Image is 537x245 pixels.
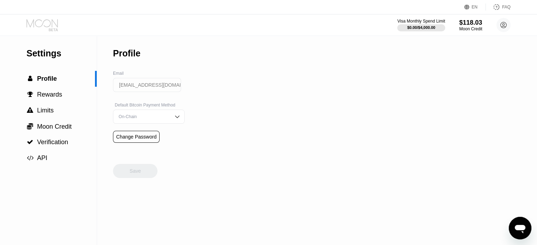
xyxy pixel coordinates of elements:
div: FAQ [486,4,511,11]
span: Rewards [37,91,62,98]
div: EN [464,4,486,11]
span:  [28,75,32,82]
span:  [27,155,34,161]
span:  [27,123,33,130]
div: On-Chain [117,114,170,119]
div: Settings [26,48,97,59]
div: EN [472,5,478,10]
div: Profile [113,48,141,59]
span:  [27,91,33,98]
div: Change Password [116,134,156,140]
div:  [26,91,34,98]
div:  [26,75,34,82]
div: Visa Monthly Spend Limit$0.00/$4,000.00 [397,19,445,31]
span:  [27,139,33,145]
div: Moon Credit [459,26,482,31]
div:  [26,139,34,145]
div:  [26,155,34,161]
div:  [26,123,34,130]
span: Verification [37,139,68,146]
span:  [27,107,33,114]
div: $118.03Moon Credit [459,19,482,31]
div: Change Password [113,131,160,143]
div: Email [113,71,185,76]
div: FAQ [502,5,511,10]
div: $118.03 [459,19,482,26]
div: $0.00 / $4,000.00 [407,25,435,30]
span: API [37,154,47,161]
span: Profile [37,75,57,82]
span: Limits [37,107,54,114]
div: Visa Monthly Spend Limit [397,19,445,24]
div:  [26,107,34,114]
iframe: Button to launch messaging window [509,217,531,239]
div: Default Bitcoin Payment Method [113,103,185,108]
span: Moon Credit [37,123,72,130]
